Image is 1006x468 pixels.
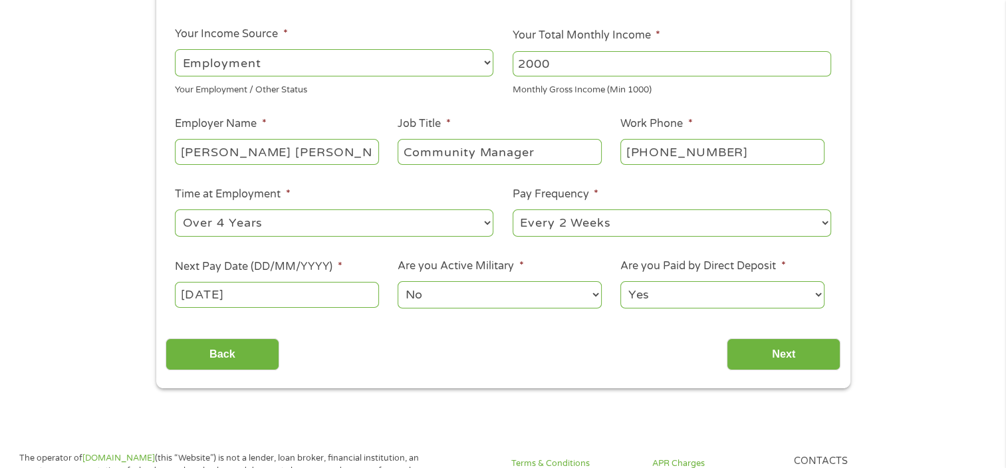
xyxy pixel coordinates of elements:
[175,139,378,164] input: Walmart
[398,117,450,131] label: Job Title
[82,453,155,463] a: [DOMAIN_NAME]
[513,51,831,76] input: 1800
[513,187,598,201] label: Pay Frequency
[620,259,785,273] label: Are you Paid by Direct Deposit
[175,187,290,201] label: Time at Employment
[398,259,523,273] label: Are you Active Military
[175,27,287,41] label: Your Income Source
[175,79,493,97] div: Your Employment / Other Status
[620,117,692,131] label: Work Phone
[513,79,831,97] div: Monthly Gross Income (Min 1000)
[175,260,342,274] label: Next Pay Date (DD/MM/YYYY)
[794,455,919,468] h4: Contacts
[175,282,378,307] input: Use the arrow keys to pick a date
[620,139,824,164] input: (231) 754-4010
[398,139,601,164] input: Cashier
[175,117,266,131] label: Employer Name
[166,338,279,371] input: Back
[727,338,840,371] input: Next
[513,29,660,43] label: Your Total Monthly Income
